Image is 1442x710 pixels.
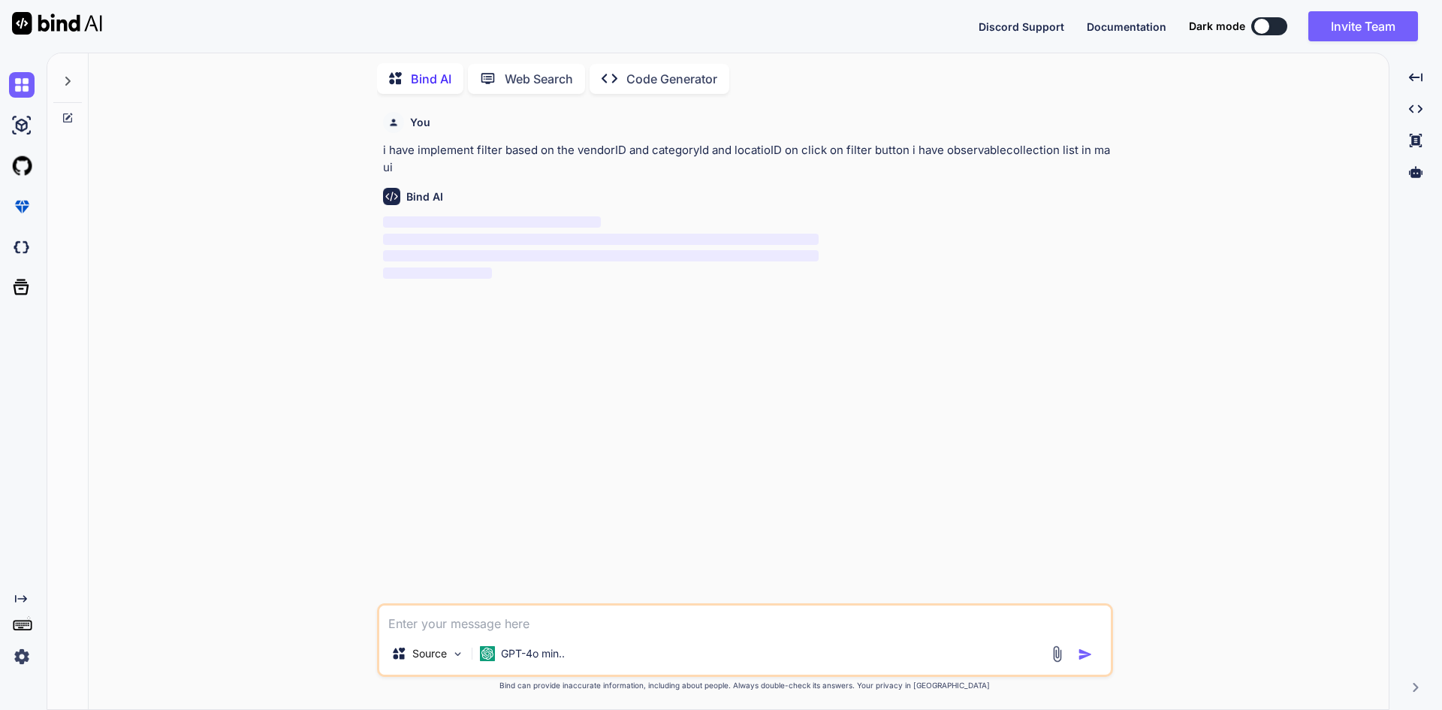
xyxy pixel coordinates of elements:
span: Dark mode [1189,19,1245,34]
img: GPT-4o mini [480,646,495,661]
p: Web Search [505,70,573,88]
img: Pick Models [451,648,464,660]
span: ‌ [383,216,601,228]
span: ‌ [383,234,819,245]
p: Bind AI [411,70,451,88]
span: Documentation [1087,20,1166,33]
img: Bind AI [12,12,102,35]
p: GPT-4o min.. [501,646,565,661]
button: Documentation [1087,19,1166,35]
img: ai-studio [9,113,35,138]
span: ‌ [383,250,819,261]
img: chat [9,72,35,98]
h6: You [410,115,430,130]
h6: Bind AI [406,189,443,204]
button: Invite Team [1308,11,1418,41]
img: githubLight [9,153,35,179]
img: darkCloudIdeIcon [9,234,35,260]
img: icon [1078,647,1093,662]
img: settings [9,644,35,669]
p: Code Generator [626,70,717,88]
span: Discord Support [979,20,1064,33]
img: attachment [1048,645,1066,663]
p: i have implement filter based on the vendorID and categoryId and locatioID on click on filter but... [383,142,1110,176]
img: premium [9,194,35,219]
p: Bind can provide inaccurate information, including about people. Always double-check its answers.... [377,680,1113,691]
span: ‌ [383,267,492,279]
p: Source [412,646,447,661]
button: Discord Support [979,19,1064,35]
